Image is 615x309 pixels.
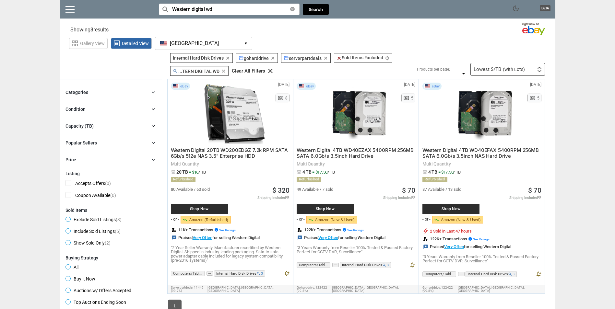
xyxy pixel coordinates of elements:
div: Capacity (TB) [65,123,94,129]
span: / TB [327,170,335,175]
span: = $17.50 [438,170,461,175]
div: Price [65,156,76,163]
div: Clear All Filters [232,69,265,74]
span: Internal Hard Disk Drives [340,262,391,268]
span: Gallery View [80,41,105,46]
span: Computers/Tabl... [422,271,456,277]
span: eBay [180,85,188,88]
i: clear [337,56,342,61]
span: Shop Now [300,207,350,211]
button: notification_add [284,270,290,278]
span: goharddrive [239,56,269,61]
span: goharddrive: [422,286,441,289]
div: Refurbished [422,177,447,182]
i: search [382,263,386,267]
span: = $17.50 [312,170,335,175]
span: See Ratings [219,228,236,232]
span: 87 Available / 13 sold [422,187,461,191]
span: pageview [529,95,536,101]
span: Western Digital 20TB WD200EDGZ 7.2k RPM SATA 6Gb/s 512e NAS 3.5" Enterprise HDD [171,147,288,159]
i: bolt [422,228,429,234]
img: USA Flag [424,84,430,88]
i: notification_add [284,270,290,276]
span: 122422 (99.8%) [297,286,327,292]
div: Condition [65,106,86,112]
span: grid_view [71,40,79,47]
a: trending_downAmazon (New & Used) [306,216,357,223]
span: Western Digital 4TB WD40EFAX 5400RPM 256MB SATA 6.0Gb/s 3.5inch NAS Hard Drive [422,147,539,159]
span: 5 [537,96,539,100]
span: 122K+ Transactions [430,237,490,241]
span: Exclude Sold Listings [65,217,122,224]
span: eBay [306,85,314,88]
button: Search [303,4,329,15]
div: Refurbished [297,177,321,182]
button: notification_add [536,271,541,278]
span: trending_down [308,217,313,223]
span: Accepts Offers [65,180,111,188]
span: [GEOGRAPHIC_DATA], [GEOGRAPHIC_DATA],[GEOGRAPHIC_DATA] [458,286,541,292]
span: All [65,264,78,272]
span: [DATE] [530,83,541,86]
i: chevron_right [150,106,157,112]
span: [GEOGRAPHIC_DATA] [170,40,219,46]
span: 11K+ Transactions [178,228,236,232]
span: 3 [387,263,389,267]
p: "3 Years Warranty from Reseller 100% Tested & Passed Factory Perfect for CCTV DVR, Surveillance" [422,255,541,263]
i: info [286,195,290,199]
span: / TB [453,170,461,175]
span: Internal Hard Disk Drives [214,270,265,277]
div: - or - [171,217,179,221]
span: Detailed View [122,41,149,46]
div: Sold Items [65,208,157,213]
a: Shop Now [297,197,365,214]
i: info [538,195,541,199]
span: 11449 (99.7%) [171,286,204,292]
span: (5) [115,229,121,234]
i: autorenew [385,56,390,61]
span: $ 70 [528,187,541,194]
a: Very Often [444,244,464,249]
i: reviews [171,235,177,240]
span: (0) [110,193,116,198]
img: USA Flag [173,84,179,88]
span: Buy it Now [65,276,95,284]
img: review.svg [172,228,176,232]
span: See Ratings [347,228,364,232]
span: 8 [285,96,288,100]
i: search [256,271,261,276]
span: 122K+ Transactions [304,228,364,232]
span: (with Lots) [503,67,525,72]
span: pageview [278,95,284,101]
i: clear [323,56,328,61]
span: Top Auctions Ending Soon [65,299,126,307]
a: $ 320 [272,187,290,194]
i: reviews [297,235,302,240]
span: Include Sold Listings [65,228,121,236]
i: chevron_right [150,89,157,96]
span: / TB [198,170,206,175]
i: clear [225,56,230,61]
i: search [508,272,512,276]
a: Shop Now [422,197,491,214]
span: 49 Available / 7 sold [297,187,333,191]
span: Coupon Available [65,192,116,200]
button: notification_add [409,262,415,269]
span: Computers/Tabl... [171,271,205,276]
a: $ 70 [402,187,415,194]
span: Western Digital 4TB WD40EZAX 5400RPM 256MB SATA 6.0Gb/s 3.5inch Hard Drive [297,147,414,159]
div: - or - [422,217,431,221]
span: Shop Now [426,207,476,211]
a: Western Digital 4TB WD40EZAX 5400RPM 256MB SATA 6.0Gb/s 3.5inch Hard Drive [297,148,414,159]
i: clear [270,56,275,61]
span: 3 [90,27,93,33]
span: pageview [403,95,409,101]
span: 4 TB [302,169,312,175]
img: review.svg [423,237,428,241]
i: chevron_right [150,156,157,163]
div: Listing [65,171,157,176]
p: "3 Years Warranty from Reseller 100% Tested & Passed Factory Perfect for CCTV DVR, Surveillance" [297,246,415,254]
span: Internal Hard Disk Drives [466,271,517,277]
